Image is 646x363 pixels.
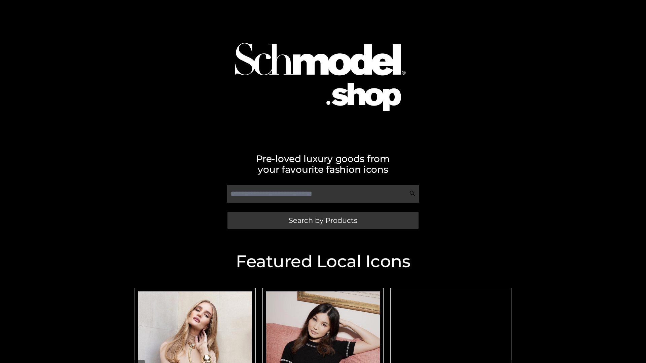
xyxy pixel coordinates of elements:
[227,212,419,229] a: Search by Products
[289,217,357,224] span: Search by Products
[131,253,515,270] h2: Featured Local Icons​
[131,153,515,175] h2: Pre-loved luxury goods from your favourite fashion icons
[409,190,416,197] img: Search Icon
